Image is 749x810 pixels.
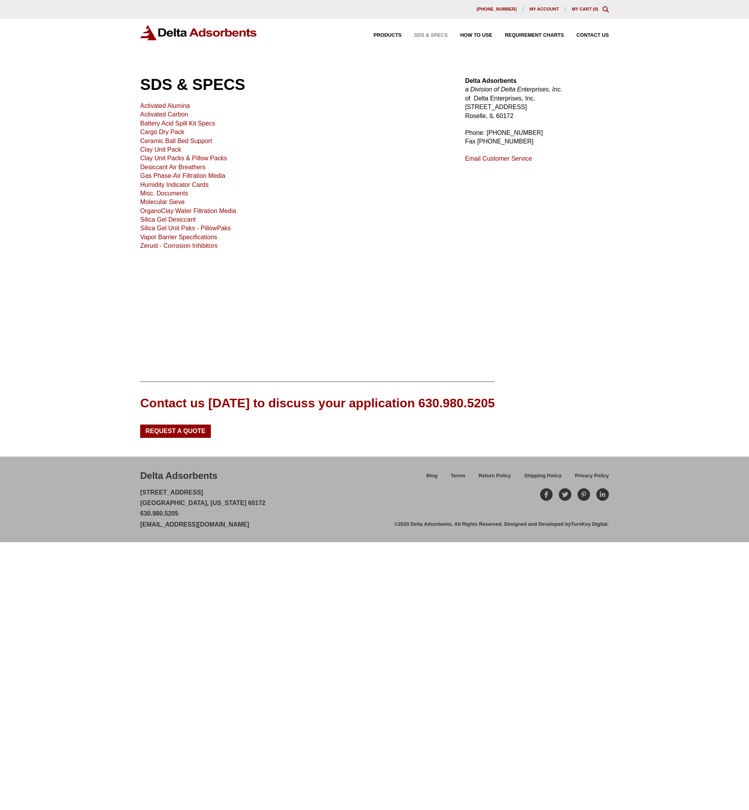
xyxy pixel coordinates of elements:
[140,234,217,240] a: Vapor Barrier Specifications
[465,77,517,84] strong: Delta Adsorbents
[505,33,564,38] span: Requirement Charts
[420,471,444,485] a: Blog
[140,181,209,188] a: Humidity Indicator Cards
[465,77,609,120] p: of Delta Enterprises, Inc. [STREET_ADDRESS] Roselle, IL 60172
[524,473,562,478] span: Shipping Policy
[140,138,212,144] a: Ceramic Ball Bed Support
[140,216,196,223] a: Silica Gel Desiccant
[140,521,249,528] a: [EMAIL_ADDRESS][DOMAIN_NAME]
[470,6,523,13] a: [PHONE_NUMBER]
[451,473,465,478] span: Terms
[401,33,448,38] a: SDS & SPECS
[140,208,236,214] a: OrganoClay Water Filtration Media
[394,521,609,528] div: ©2020 Delta Adsorbents. All Rights Reserved. Designed and Developed by .
[517,471,568,485] a: Shipping Policy
[140,190,188,197] a: Misc. Documents
[444,471,472,485] a: Terms
[146,428,206,434] span: Request a Quote
[523,6,565,13] a: My account
[465,86,562,93] em: a Division of Delta Enterprises, Inc.
[140,102,190,109] a: Activated Alumina
[140,25,257,40] img: Delta Adsorbents
[140,172,225,179] a: Gas Phase-Air Filtration Media
[572,7,598,11] a: My Cart (0)
[465,155,532,162] a: Email Customer Service
[140,111,188,118] a: Activated Carbon
[140,225,231,231] a: Silica Gel Unit Paks - PillowPaks
[472,471,518,485] a: Return Policy
[571,521,608,527] a: TurnKey Digital
[530,7,559,11] span: My account
[492,33,564,38] a: Requirement Charts
[426,473,437,478] span: Blog
[476,7,517,11] span: [PHONE_NUMBER]
[140,120,215,127] a: Battery Acid Spill Kit Specs
[140,155,227,161] a: Clay Unit Packs & Pillow Packs
[140,129,184,135] a: Cargo Dry Pack
[140,199,185,205] a: Molecular Sieve
[140,164,205,170] a: Desiccant Air Breathers
[568,471,609,485] a: Privacy Policy
[140,469,218,482] div: Delta Adsorbents
[576,33,609,38] span: Contact Us
[414,33,448,38] span: SDS & SPECS
[140,77,446,92] h1: SDS & SPECS
[361,33,402,38] a: Products
[140,487,266,530] p: [STREET_ADDRESS] [GEOGRAPHIC_DATA], [US_STATE] 60172 630.980.5205
[140,242,218,249] a: Zerust - Corrosion Inhibitors
[460,33,492,38] span: How to Use
[603,6,609,13] div: Toggle Modal Content
[140,425,211,438] a: Request a Quote
[140,146,181,153] a: Clay Unit Pack
[374,33,402,38] span: Products
[140,394,495,412] div: Contact us [DATE] to discuss your application 630.980.5205
[448,33,492,38] a: How to Use
[594,7,597,11] span: 0
[465,129,609,146] p: Phone: [PHONE_NUMBER] Fax [PHONE_NUMBER]
[479,473,511,478] span: Return Policy
[564,33,609,38] a: Contact Us
[575,473,609,478] span: Privacy Policy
